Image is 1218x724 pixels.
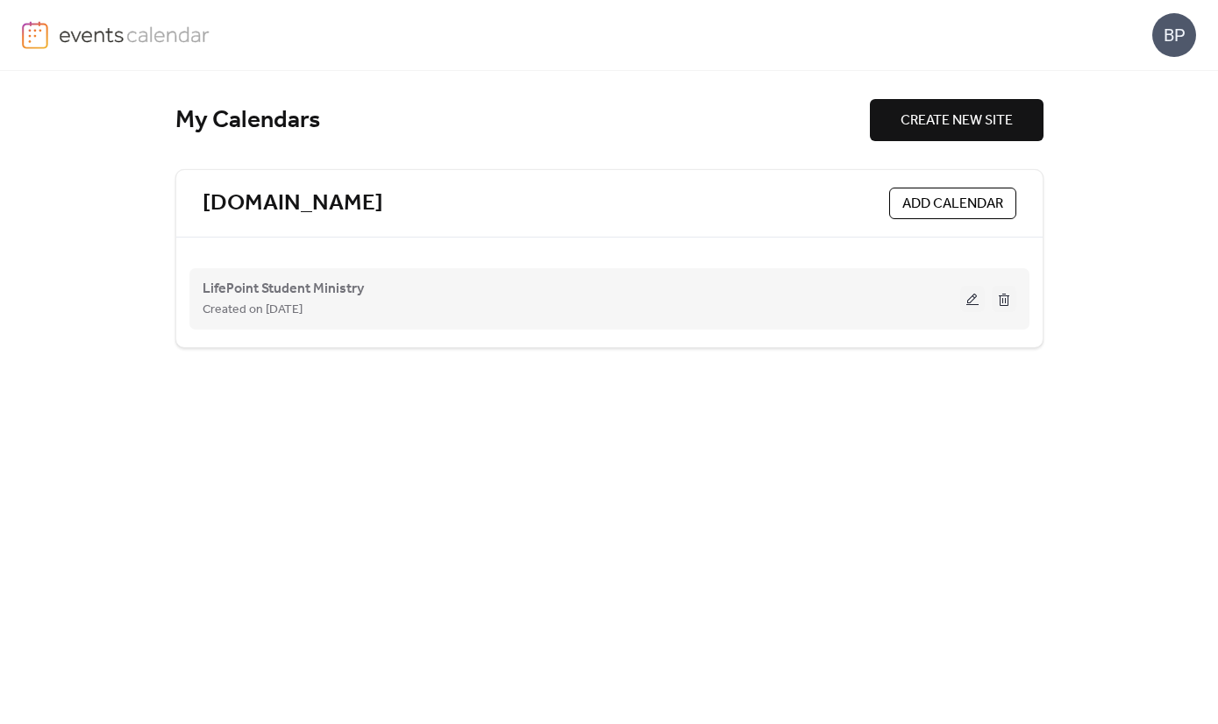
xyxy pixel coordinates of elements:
[203,284,364,294] a: LifePoint Student Ministry
[902,194,1003,215] span: ADD CALENDAR
[59,21,210,47] img: logo-type
[22,21,48,49] img: logo
[870,99,1043,141] button: CREATE NEW SITE
[1152,13,1196,57] div: BP
[203,300,303,321] span: Created on [DATE]
[203,279,364,300] span: LifePoint Student Ministry
[203,189,383,218] a: [DOMAIN_NAME]
[901,110,1013,131] span: CREATE NEW SITE
[889,188,1016,219] button: ADD CALENDAR
[175,105,870,136] div: My Calendars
